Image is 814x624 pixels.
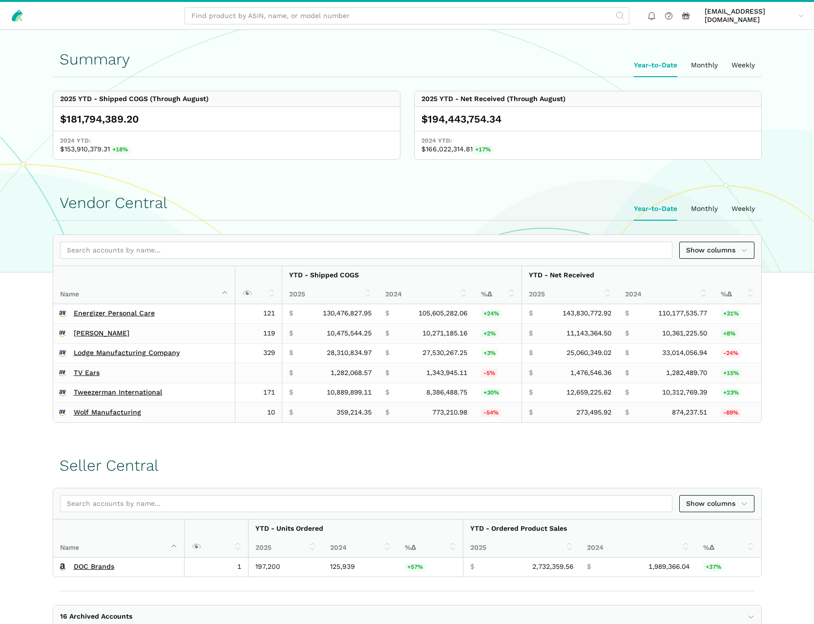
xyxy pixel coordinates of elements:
[666,369,707,377] span: 1,282,489.70
[185,520,249,558] th: : activate to sort column ascending
[421,145,754,154] span: $166,022,314.81
[474,343,522,363] td: 2.84%
[672,408,707,417] span: 874,237.51
[74,369,100,377] a: TV Ears
[648,562,689,571] span: 1,989,366.04
[249,558,323,577] td: 197,200
[53,520,185,558] th: Name : activate to sort column descending
[714,343,761,363] td: -24.09%
[625,309,629,318] span: $
[385,408,389,417] span: $
[289,388,293,397] span: $
[721,389,742,397] span: +23%
[587,562,591,571] span: $
[327,349,372,357] span: 28,310,834.97
[714,403,761,422] td: -68.72%
[474,324,522,344] td: 1.99%
[53,266,235,304] th: Name : activate to sort column descending
[235,324,282,344] td: 119
[529,271,594,279] strong: YTD - Net Received
[473,146,494,154] span: +17%
[481,369,498,378] span: -5%
[481,330,499,338] span: +2%
[60,145,393,154] span: $153,910,379.31
[60,457,159,474] h1: Seller Central
[289,271,359,279] strong: YTD - Shipped COGS
[481,349,499,358] span: +3%
[470,524,567,532] strong: YTD - Ordered Product Sales
[421,137,754,146] span: 2024 YTD:
[60,194,755,211] h1: Vendor Central
[625,349,629,357] span: $
[235,403,282,422] td: 10
[662,388,707,397] span: 10,312,769.39
[74,408,141,417] a: Wolf Manufacturing
[336,408,372,417] span: 359,214.35
[703,563,724,572] span: +37%
[529,309,533,318] span: $
[398,538,463,557] th: %Δ: activate to sort column ascending
[566,349,611,357] span: 25,060,349.02
[405,563,426,572] span: +57%
[60,112,393,126] div: $181,794,389.20
[725,198,762,220] ui-tab: Weekly
[721,349,741,358] span: -24%
[60,95,209,104] div: 2025 YTD - Shipped COGS (Through August)
[235,304,282,324] td: 121
[481,389,502,397] span: +30%
[714,285,761,304] th: %Δ: activate to sort column ascending
[618,285,714,304] th: 2024: activate to sort column ascending
[474,285,522,304] th: %Δ: activate to sort column ascending
[725,54,762,77] ui-tab: Weekly
[385,349,389,357] span: $
[576,408,611,417] span: 273,495.92
[684,198,725,220] ui-tab: Monthly
[684,54,725,77] ui-tab: Monthly
[474,383,522,403] td: 29.85%
[679,242,754,259] a: Show columns
[327,329,372,338] span: 10,475,544.25
[60,612,132,621] span: 16 Archived Accounts
[532,562,573,571] span: 2,732,359.56
[714,383,761,403] td: 22.75%
[385,309,389,318] span: $
[421,95,565,104] div: 2025 YTD - Net Received (Through August)
[74,349,180,357] a: Lodge Manufacturing Company
[470,562,474,571] span: $
[566,329,611,338] span: 11,143,364.50
[323,538,398,557] th: 2024: activate to sort column ascending
[426,388,467,397] span: 8,386,488.75
[282,285,378,304] th: 2025: activate to sort column ascending
[249,538,323,557] th: 2025: activate to sort column ascending
[481,409,501,417] span: -54%
[658,309,707,318] span: 110,177,535.77
[474,304,522,324] td: 23.55%
[185,7,629,24] input: Find product by ASIN, name, or model number
[696,538,761,557] th: %Δ: activate to sort column ascending
[662,349,707,357] span: 33,014,056.94
[580,538,696,557] th: 2024: activate to sort column ascending
[235,266,282,304] th: : activate to sort column ascending
[566,388,611,397] span: 12,659,225.62
[327,388,372,397] span: 10,889,899.11
[662,329,707,338] span: 10,361,225.50
[385,329,389,338] span: $
[331,369,372,377] span: 1,282,068.57
[474,403,522,422] td: -53.54%
[625,388,629,397] span: $
[385,369,389,377] span: $
[627,54,684,77] ui-tab: Year-to-Date
[422,349,467,357] span: 27,530,267.25
[74,388,162,397] a: Tweezerman International
[696,558,761,577] td: 37.35%
[463,538,580,557] th: 2025: activate to sort column ascending
[398,558,463,577] td: 56.58%
[625,329,629,338] span: $
[289,309,293,318] span: $
[529,329,533,338] span: $
[289,369,293,377] span: $
[686,245,748,255] span: Show columns
[60,495,673,512] input: Search accounts by name...
[714,324,761,344] td: 7.55%
[185,558,249,577] td: 1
